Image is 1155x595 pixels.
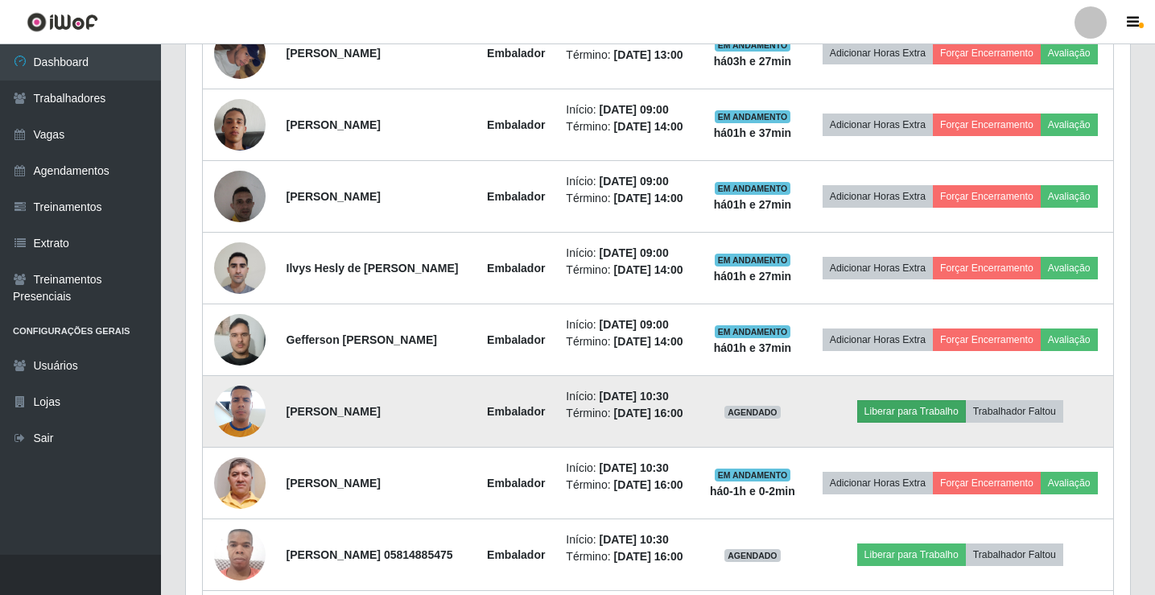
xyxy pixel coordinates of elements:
strong: Embalador [487,477,545,490]
strong: Embalador [487,190,545,203]
button: Avaliação [1041,185,1098,208]
li: Término: [566,118,688,135]
span: EM ANDAMENTO [715,110,791,123]
button: Adicionar Horas Extra [823,42,933,64]
button: Trabalhador Faltou [966,400,1063,423]
span: EM ANDAMENTO [715,254,791,267]
button: Forçar Encerramento [933,114,1041,136]
time: [DATE] 10:30 [600,461,669,474]
time: [DATE] 14:00 [613,335,683,348]
strong: Embalador [487,333,545,346]
time: [DATE] 09:00 [600,318,669,331]
img: 1756659986105.jpeg [214,305,266,374]
strong: Gefferson [PERSON_NAME] [287,333,437,346]
strong: há 01 h e 27 min [714,198,792,211]
li: Início: [566,316,688,333]
strong: Ilvys Hesly de [PERSON_NAME] [287,262,459,275]
img: 1714420702903.jpeg [214,233,266,302]
strong: Embalador [487,118,545,131]
button: Forçar Encerramento [933,257,1041,279]
time: [DATE] 16:00 [613,407,683,419]
time: [DATE] 09:00 [600,175,669,188]
time: [DATE] 14:00 [613,263,683,276]
time: [DATE] 14:00 [613,192,683,205]
time: [DATE] 10:30 [600,390,669,403]
span: EM ANDAMENTO [715,39,791,52]
time: [DATE] 09:00 [600,246,669,259]
li: Início: [566,388,688,405]
button: Avaliação [1041,472,1098,494]
button: Adicionar Horas Extra [823,185,933,208]
strong: [PERSON_NAME] [287,47,381,60]
span: EM ANDAMENTO [715,325,791,338]
strong: [PERSON_NAME] 05814885475 [287,548,453,561]
li: Término: [566,333,688,350]
span: EM ANDAMENTO [715,182,791,195]
span: AGENDADO [724,406,781,419]
strong: Embalador [487,262,545,275]
li: Término: [566,548,688,565]
time: [DATE] 16:00 [613,550,683,563]
button: Liberar para Trabalho [857,400,966,423]
strong: há 01 h e 37 min [714,341,792,354]
button: Liberar para Trabalho [857,543,966,566]
button: Adicionar Horas Extra [823,472,933,494]
strong: há 01 h e 27 min [714,270,792,283]
strong: [PERSON_NAME] [287,405,381,418]
img: 1749775770232.jpeg [214,520,266,589]
strong: há 0-1 h e 0-2 min [710,485,795,498]
button: Forçar Encerramento [933,328,1041,351]
strong: [PERSON_NAME] [287,477,381,490]
li: Término: [566,477,688,494]
button: Forçar Encerramento [933,185,1041,208]
button: Avaliação [1041,114,1098,136]
strong: há 01 h e 37 min [714,126,792,139]
li: Início: [566,531,688,548]
li: Início: [566,101,688,118]
span: AGENDADO [724,549,781,562]
time: [DATE] 16:00 [613,478,683,491]
strong: Embalador [487,548,545,561]
img: CoreUI Logo [27,12,98,32]
li: Término: [566,190,688,207]
button: Trabalhador Faltou [966,543,1063,566]
strong: Embalador [487,405,545,418]
time: [DATE] 09:00 [600,103,669,116]
img: 1754491826586.jpeg [214,19,266,87]
strong: [PERSON_NAME] [287,118,381,131]
img: 1687914027317.jpeg [214,437,266,529]
li: Término: [566,262,688,279]
button: Forçar Encerramento [933,472,1041,494]
button: Avaliação [1041,328,1098,351]
time: [DATE] 10:30 [600,533,669,546]
li: Término: [566,405,688,422]
time: [DATE] 14:00 [613,120,683,133]
button: Adicionar Horas Extra [823,257,933,279]
strong: Embalador [487,47,545,60]
span: EM ANDAMENTO [715,469,791,481]
li: Início: [566,173,688,190]
button: Avaliação [1041,42,1098,64]
button: Avaliação [1041,257,1098,279]
button: Adicionar Horas Extra [823,114,933,136]
img: 1672423155004.jpeg [214,79,266,171]
strong: [PERSON_NAME] [287,190,381,203]
li: Término: [566,47,688,64]
time: [DATE] 13:00 [613,48,683,61]
li: Início: [566,460,688,477]
img: 1701560793571.jpeg [214,162,266,230]
li: Início: [566,245,688,262]
button: Adicionar Horas Extra [823,328,933,351]
button: Forçar Encerramento [933,42,1041,64]
strong: há 03 h e 27 min [714,55,792,68]
img: 1732041677444.jpeg [214,377,266,445]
